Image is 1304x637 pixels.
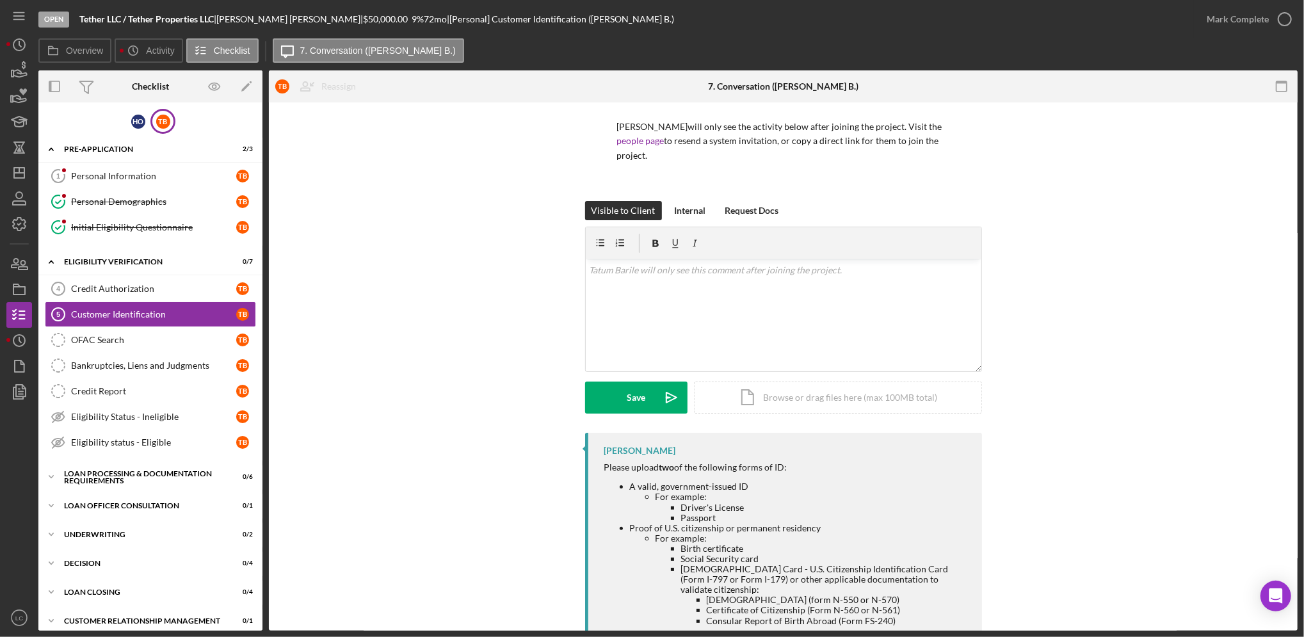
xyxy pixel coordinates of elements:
[604,462,969,472] div: Please upload of the following forms of ID:
[64,617,221,625] div: Customer Relationship Management
[71,222,236,232] div: Initial Eligibility Questionnaire
[45,189,256,214] a: Personal DemographicsTB
[447,14,674,24] div: | [Personal] Customer Identification ([PERSON_NAME] B.)
[230,588,253,596] div: 0 / 4
[656,492,969,522] li: For example:
[38,12,69,28] div: Open
[132,81,169,92] div: Checklist
[64,560,221,567] div: Decision
[363,14,412,24] div: $50,000.00
[630,481,969,522] li: A valid, government-issued ID
[668,201,712,220] button: Internal
[115,38,182,63] button: Activity
[131,115,145,129] div: H O
[236,170,249,182] div: T B
[56,310,60,318] tspan: 5
[71,335,236,345] div: OFAC Search
[1194,6,1298,32] button: Mark Complete
[64,258,221,266] div: Eligibility Verification
[230,531,253,538] div: 0 / 2
[71,360,236,371] div: Bankruptcies, Liens and Judgments
[79,14,216,24] div: |
[156,115,170,129] div: T B
[424,14,447,24] div: 72 mo
[45,378,256,404] a: Credit ReportTB
[71,386,236,396] div: Credit Report
[675,201,706,220] div: Internal
[66,45,103,56] label: Overview
[64,502,221,510] div: Loan Officer Consultation
[592,201,656,220] div: Visible to Client
[412,14,424,24] div: 9 %
[56,285,61,293] tspan: 4
[230,502,253,510] div: 0 / 1
[45,163,256,189] a: 1Personal InformationTB
[681,503,969,513] li: Driver's License
[275,79,289,93] div: T B
[585,382,688,414] button: Save
[71,197,236,207] div: Personal Demographics
[707,595,969,605] li: [DEMOGRAPHIC_DATA] (form N-550 or N-570)
[71,412,236,422] div: Eligibility Status - Ineligible
[45,302,256,327] a: 5Customer IdentificationTB
[216,14,363,24] div: [PERSON_NAME] [PERSON_NAME] |
[321,74,356,99] div: Reassign
[681,513,969,523] li: Passport
[45,276,256,302] a: 4Credit AuthorizationTB
[236,410,249,423] div: T B
[230,258,253,266] div: 0 / 7
[45,214,256,240] a: Initial Eligibility QuestionnaireTB
[585,201,662,220] button: Visible to Client
[79,13,214,24] b: Tether LLC / Tether Properties LLC
[236,385,249,398] div: T B
[6,605,32,631] button: LC
[236,308,249,321] div: T B
[230,617,253,625] div: 0 / 1
[236,359,249,372] div: T B
[45,430,256,455] a: Eligibility status - EligibleTB
[45,353,256,378] a: Bankruptcies, Liens and JudgmentsTB
[659,462,675,472] strong: two
[725,201,779,220] div: Request Docs
[230,145,253,153] div: 2 / 3
[627,382,645,414] div: Save
[71,284,236,294] div: Credit Authorization
[186,38,259,63] button: Checklist
[71,437,236,448] div: Eligibility status - Eligible
[617,135,664,146] a: people page
[64,470,221,485] div: Loan Processing & Documentation Requirements
[269,74,369,99] button: TBReassign
[273,38,465,63] button: 7. Conversation ([PERSON_NAME] B.)
[236,436,249,449] div: T B
[71,171,236,181] div: Personal Information
[719,201,785,220] button: Request Docs
[656,533,969,626] li: For example:
[236,334,249,346] div: T B
[617,120,950,163] p: [PERSON_NAME] will only see the activity below after joining the project. Visit the to resend a s...
[681,544,969,554] li: Birth certificate
[300,45,456,56] label: 7. Conversation ([PERSON_NAME] B.)
[236,221,249,234] div: T B
[15,615,23,622] text: LC
[708,81,858,92] div: 7. Conversation ([PERSON_NAME] B.)
[64,145,221,153] div: Pre-Application
[630,523,969,626] li: Proof of U.S. citizenship or permanent residency
[1207,6,1269,32] div: Mark Complete
[146,45,174,56] label: Activity
[64,588,221,596] div: Loan Closing
[45,327,256,353] a: OFAC SearchTB
[681,564,969,626] li: [DEMOGRAPHIC_DATA] Card - U.S. Citizenship Identification Card (Form I-797 or Form I-179) or othe...
[230,473,253,481] div: 0 / 6
[45,404,256,430] a: Eligibility Status - IneligibleTB
[56,172,60,180] tspan: 1
[230,560,253,567] div: 0 / 4
[707,605,969,615] li: Certificate of Citizenship (Form N-560 or N-561)
[236,195,249,208] div: T B
[64,531,221,538] div: Underwriting
[71,309,236,319] div: Customer Identification
[214,45,250,56] label: Checklist
[1260,581,1291,611] div: Open Intercom Messenger
[38,38,111,63] button: Overview
[681,554,969,564] li: Social Security card
[707,616,969,626] li: Consular Report of Birth Abroad (Form FS-240)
